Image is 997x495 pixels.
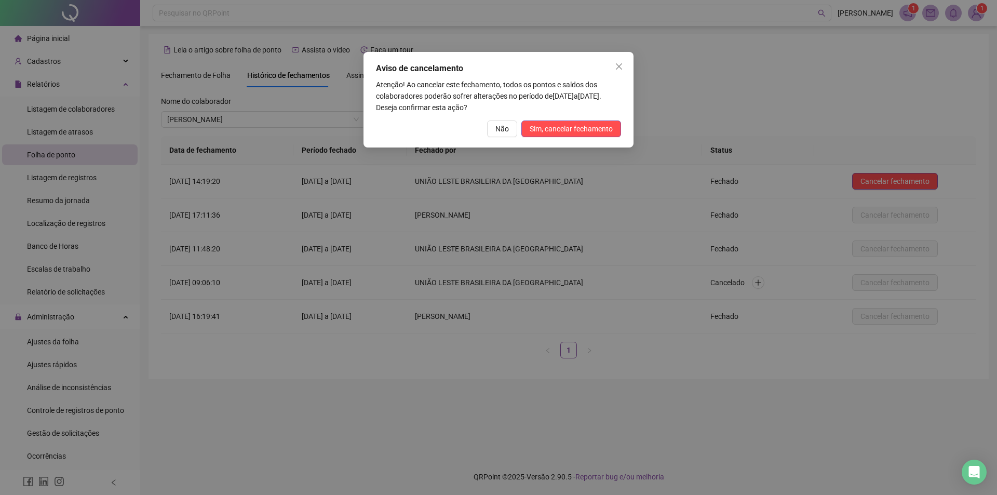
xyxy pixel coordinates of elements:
[495,123,509,135] span: Não
[615,62,623,71] span: close
[376,79,621,113] p: [DATE] a [DATE]
[376,63,463,73] span: Aviso de cancelamento
[487,121,517,137] button: Não
[962,460,987,485] div: Open Intercom Messenger
[521,121,621,137] button: Sim, cancelar fechamento
[611,58,627,75] button: Close
[376,81,597,100] span: Atenção! Ao cancelar este fechamento, todos os pontos e saldos dos colaboradores poderão sofrer a...
[530,123,613,135] span: Sim, cancelar fechamento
